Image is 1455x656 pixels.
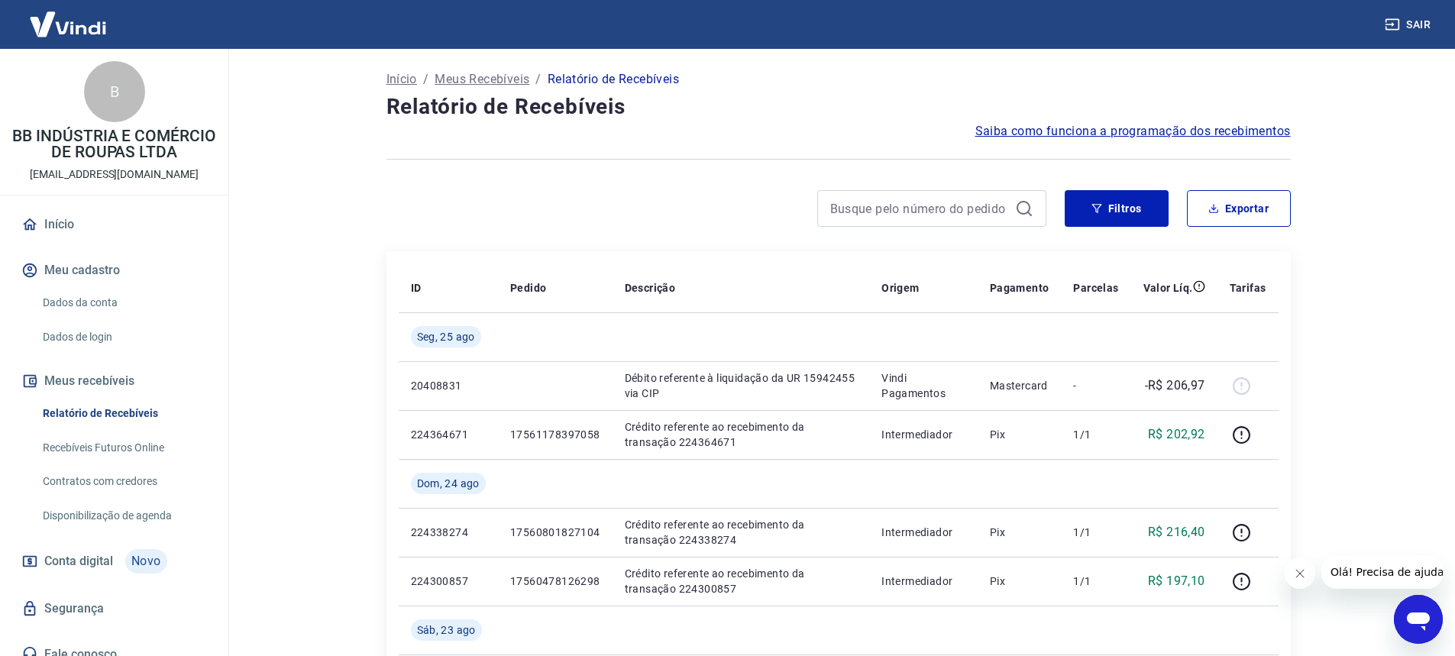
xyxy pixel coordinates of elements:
p: Crédito referente ao recebimento da transação 224300857 [625,566,858,596]
a: Início [18,208,210,241]
p: -R$ 206,97 [1145,376,1205,395]
div: B [84,61,145,122]
p: 224364671 [411,427,486,442]
iframe: Mensagem da empresa [1321,555,1443,589]
p: Pix [990,525,1049,540]
p: Intermediador [881,574,965,589]
p: Pix [990,427,1049,442]
input: Busque pelo número do pedido [830,197,1009,220]
a: Dados de login [37,322,210,353]
p: 1/1 [1073,427,1118,442]
a: Dados da conta [37,287,210,318]
p: 1/1 [1073,525,1118,540]
img: Vindi [18,1,118,47]
a: Contratos com credores [37,466,210,497]
p: Mastercard [990,378,1049,393]
span: Seg, 25 ago [417,329,475,344]
p: Vindi Pagamentos [881,370,965,401]
p: - [1073,378,1118,393]
button: Filtros [1065,190,1169,227]
span: Dom, 24 ago [417,476,480,491]
span: Novo [125,549,167,574]
iframe: Botão para abrir a janela de mensagens [1394,595,1443,644]
span: Olá! Precisa de ajuda? [9,11,128,23]
a: Recebíveis Futuros Online [37,432,210,464]
a: Relatório de Recebíveis [37,398,210,429]
p: Pagamento [990,280,1049,296]
p: BB INDÚSTRIA E COMÉRCIO DE ROUPAS LTDA [12,128,216,160]
button: Sair [1382,11,1437,39]
p: / [535,70,541,89]
p: 17560478126298 [510,574,600,589]
p: R$ 202,92 [1148,425,1205,444]
p: 1/1 [1073,574,1118,589]
p: / [423,70,428,89]
button: Exportar [1187,190,1291,227]
p: Descrição [625,280,676,296]
p: Intermediador [881,525,965,540]
p: Tarifas [1230,280,1266,296]
a: Início [386,70,417,89]
p: Origem [881,280,919,296]
p: Pix [990,574,1049,589]
p: R$ 216,40 [1148,523,1205,541]
p: Crédito referente ao recebimento da transação 224364671 [625,419,858,450]
p: Valor Líq. [1143,280,1193,296]
span: Sáb, 23 ago [417,622,476,638]
span: Conta digital [44,551,113,572]
p: R$ 197,10 [1148,572,1205,590]
p: Relatório de Recebíveis [548,70,679,89]
p: 17561178397058 [510,427,600,442]
h4: Relatório de Recebíveis [386,92,1291,122]
p: 224300857 [411,574,486,589]
a: Segurança [18,592,210,625]
p: Débito referente à liquidação da UR 15942455 via CIP [625,370,858,401]
p: ID [411,280,422,296]
p: Intermediador [881,427,965,442]
iframe: Fechar mensagem [1285,558,1315,589]
p: 17560801827104 [510,525,600,540]
p: 224338274 [411,525,486,540]
p: Crédito referente ao recebimento da transação 224338274 [625,517,858,548]
p: Parcelas [1073,280,1118,296]
button: Meu cadastro [18,254,210,287]
a: Saiba como funciona a programação dos recebimentos [975,122,1291,141]
p: [EMAIL_ADDRESS][DOMAIN_NAME] [30,166,199,183]
button: Meus recebíveis [18,364,210,398]
a: Meus Recebíveis [435,70,529,89]
p: Pedido [510,280,546,296]
p: 20408831 [411,378,486,393]
a: Disponibilização de agenda [37,500,210,532]
a: Conta digitalNovo [18,543,210,580]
